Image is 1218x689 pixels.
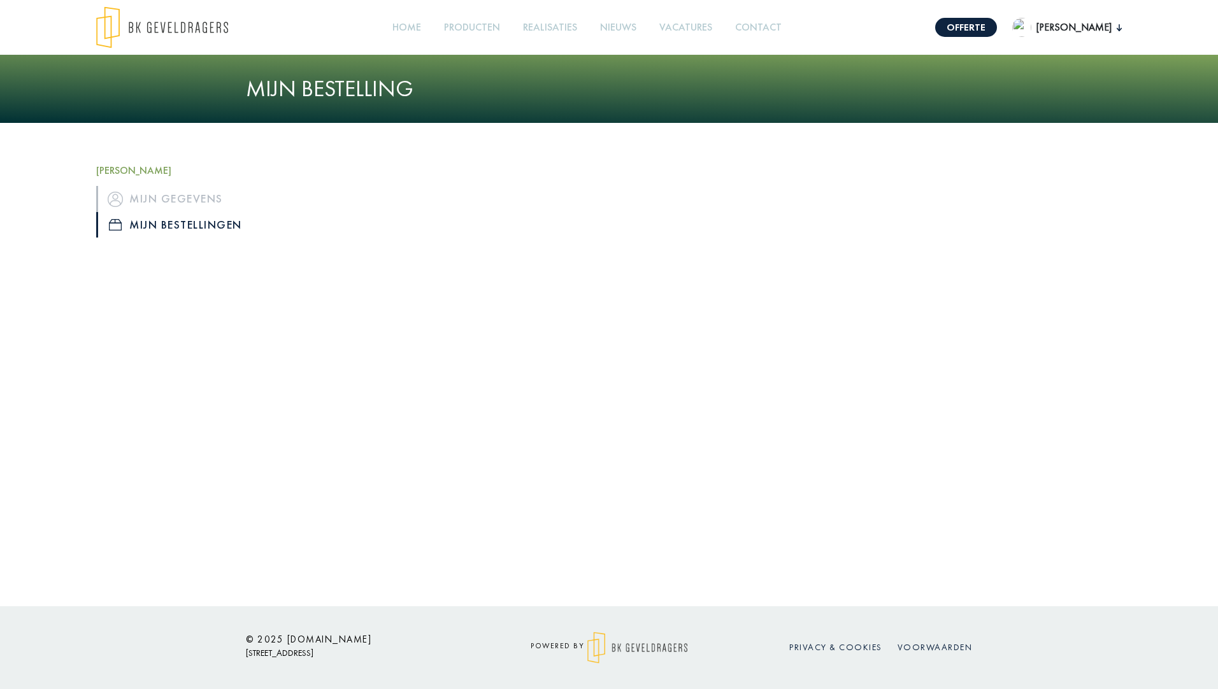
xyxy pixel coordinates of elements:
a: Producten [439,13,505,42]
a: Privacy & cookies [789,641,882,653]
img: logo [96,6,228,48]
h1: Mijn bestelling [246,75,972,103]
a: Contact [730,13,787,42]
a: Vacatures [654,13,717,42]
img: logo [587,632,687,664]
a: Offerte [935,18,997,37]
img: icon [108,192,123,207]
a: Voorwaarden [898,641,973,653]
span: [PERSON_NAME] [1031,20,1117,35]
img: undefined [1012,18,1031,37]
a: iconMijn gegevens [96,186,338,211]
img: icon [109,219,122,231]
a: iconMijn bestellingen [96,212,338,238]
a: Realisaties [518,13,582,42]
h5: [PERSON_NAME] [96,164,338,176]
h6: © 2025 [DOMAIN_NAME] [246,634,475,645]
a: Home [387,13,426,42]
p: [STREET_ADDRESS] [246,645,475,661]
button: [PERSON_NAME] [1012,18,1122,37]
div: powered by [494,632,724,664]
a: Nieuws [595,13,641,42]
